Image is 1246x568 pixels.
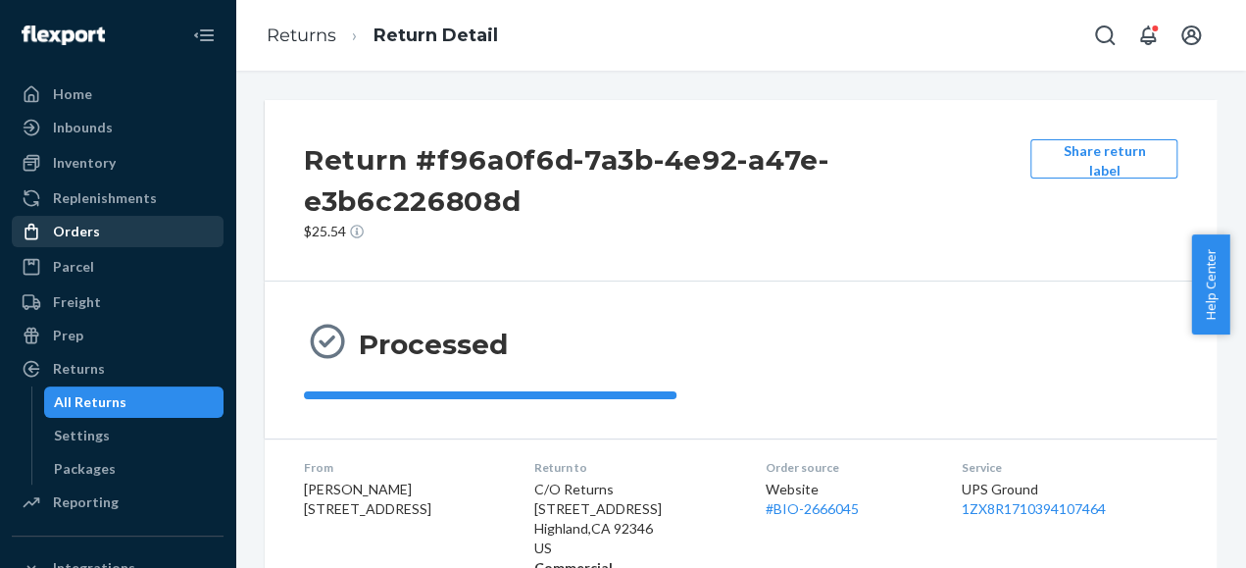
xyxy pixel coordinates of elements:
[12,320,224,351] a: Prep
[53,257,94,277] div: Parcel
[44,387,224,418] a: All Returns
[304,481,431,517] span: [PERSON_NAME] [STREET_ADDRESS]
[534,519,733,539] p: Highland , CA 92346
[53,222,100,241] div: Orders
[534,499,733,519] p: [STREET_ADDRESS]
[766,480,930,519] div: Website
[39,14,110,31] span: Support
[962,481,1038,497] span: UPS Ground
[12,216,224,247] a: Orders
[12,78,224,110] a: Home
[766,500,859,517] a: #BIO-2666045
[12,286,224,318] a: Freight
[53,492,119,512] div: Reporting
[962,500,1106,517] a: 1ZX8R1710394107464
[534,459,733,476] dt: Return to
[53,188,157,208] div: Replenishments
[22,26,105,45] img: Flexport logo
[53,153,116,173] div: Inventory
[1030,139,1177,179] button: Share return label
[53,359,105,379] div: Returns
[12,182,224,214] a: Replenishments
[304,459,503,476] dt: From
[267,25,336,46] a: Returns
[766,459,930,476] dt: Order source
[534,539,733,558] p: US
[12,251,224,283] a: Parcel
[12,112,224,143] a: Inbounds
[54,426,110,445] div: Settings
[53,292,101,312] div: Freight
[12,353,224,385] a: Returns
[1191,234,1229,335] button: Help Center
[44,420,224,451] a: Settings
[374,25,498,46] a: Return Detail
[44,453,224,485] a: Packages
[359,327,508,362] h3: Processed
[53,118,113,137] div: Inbounds
[251,7,514,65] ol: breadcrumbs
[53,326,83,345] div: Prep
[12,487,224,518] a: Reporting
[962,459,1177,476] dt: Service
[184,16,224,55] button: Close Navigation
[12,147,224,179] a: Inventory
[54,392,126,412] div: All Returns
[1128,16,1168,55] button: Open notifications
[53,84,92,104] div: Home
[1085,16,1124,55] button: Open Search Box
[304,222,1030,241] p: $25.54
[534,480,733,499] p: C/O Returns
[1171,16,1211,55] button: Open account menu
[54,459,116,479] div: Packages
[304,139,1030,222] h2: Return #f96a0f6d-7a3b-4e92-a47e-e3b6c226808d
